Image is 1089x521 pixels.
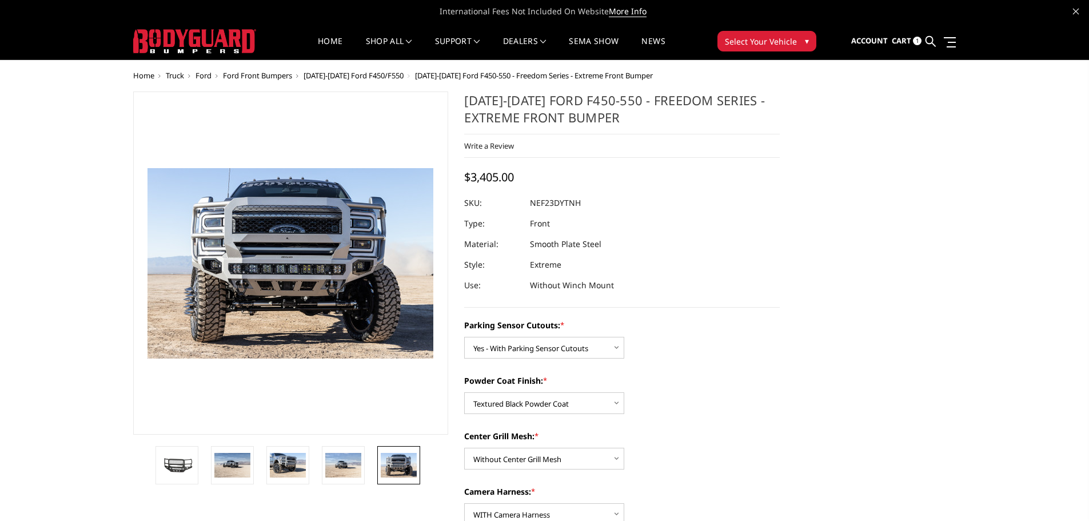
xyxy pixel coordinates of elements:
a: shop all [366,37,412,59]
a: Cart 1 [892,26,922,57]
a: Truck [166,70,184,81]
a: Support [435,37,480,59]
span: [DATE]-[DATE] Ford F450-550 - Freedom Series - Extreme Front Bumper [415,70,653,81]
iframe: Chat Widget [1032,466,1089,521]
dt: Style: [464,254,521,275]
img: 2023-2025 Ford F450-550 - Freedom Series - Extreme Front Bumper [159,455,195,475]
span: Cart [892,35,911,46]
label: Center Grill Mesh: [464,430,780,442]
dd: Front [530,213,550,234]
img: 2023-2025 Ford F450-550 - Freedom Series - Extreme Front Bumper [325,453,361,477]
dt: Use: [464,275,521,296]
img: 2023-2025 Ford F450-550 - Freedom Series - Extreme Front Bumper [214,453,250,477]
dd: Without Winch Mount [530,275,614,296]
dd: Smooth Plate Steel [530,234,601,254]
span: ▾ [805,35,809,47]
a: Home [318,37,342,59]
a: More Info [609,6,647,17]
a: Write a Review [464,141,514,151]
label: Camera Harness: [464,486,780,498]
dt: Type: [464,213,521,234]
dt: Material: [464,234,521,254]
img: 2023-2025 Ford F450-550 - Freedom Series - Extreme Front Bumper [381,453,417,477]
label: Powder Coat Finish: [464,375,780,387]
a: News [641,37,665,59]
span: 1 [913,37,922,45]
img: BODYGUARD BUMPERS [133,29,256,53]
a: 2023-2025 Ford F450-550 - Freedom Series - Extreme Front Bumper [133,92,449,435]
a: Home [133,70,154,81]
a: Ford [196,70,212,81]
label: Parking Sensor Cutouts: [464,319,780,331]
a: [DATE]-[DATE] Ford F450/F550 [304,70,404,81]
img: 2023-2025 Ford F450-550 - Freedom Series - Extreme Front Bumper [270,453,306,477]
a: Dealers [503,37,547,59]
span: Account [851,35,888,46]
button: Select Your Vehicle [717,31,816,51]
a: SEMA Show [569,37,619,59]
dt: SKU: [464,193,521,213]
a: Account [851,26,888,57]
a: Ford Front Bumpers [223,70,292,81]
span: $3,405.00 [464,169,514,185]
h1: [DATE]-[DATE] Ford F450-550 - Freedom Series - Extreme Front Bumper [464,92,780,134]
dd: NEF23DYTNH [530,193,581,213]
span: Select Your Vehicle [725,35,797,47]
dd: Extreme [530,254,561,275]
